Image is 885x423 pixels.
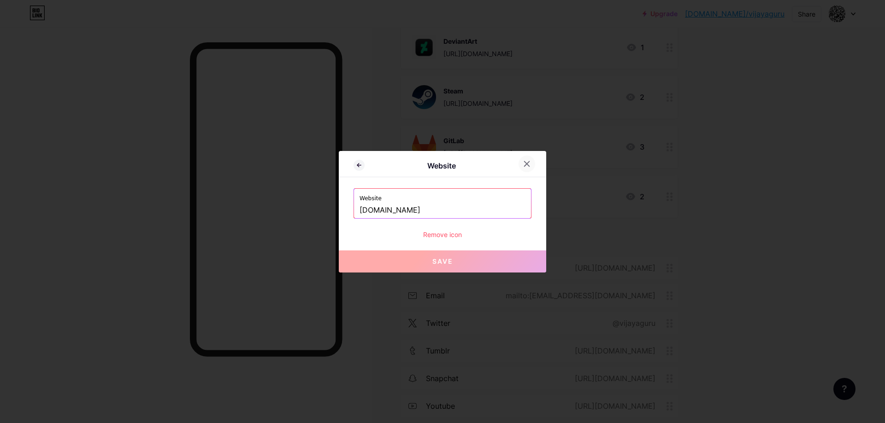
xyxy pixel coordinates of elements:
[360,189,525,203] label: Website
[360,203,525,218] input: https://yourwebsite.com/
[365,160,519,171] div: Website
[432,257,453,265] span: Save
[354,230,531,239] div: Remove icon
[339,250,546,272] button: Save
